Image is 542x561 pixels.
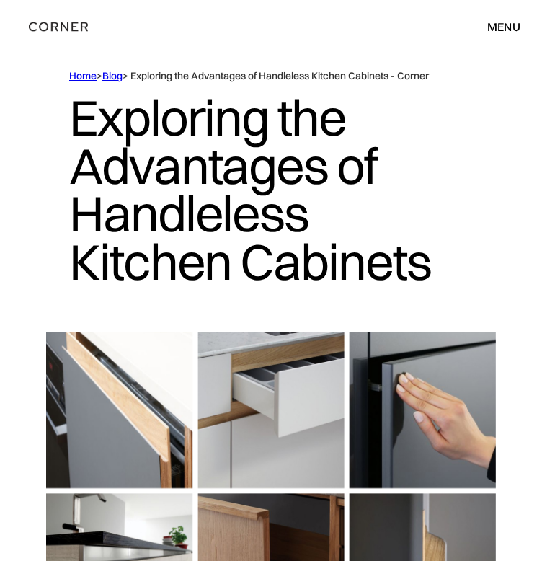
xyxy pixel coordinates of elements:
h1: Exploring the Advantages of Handleless Kitchen Cabinets [69,83,473,297]
a: home [22,17,106,36]
a: Home [69,69,97,82]
div: menu [473,14,520,39]
div: menu [487,21,520,32]
div: > > Exploring the Advantages of Handleless Kitchen Cabinets - Corner [69,69,473,83]
a: Blog [102,69,123,82]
